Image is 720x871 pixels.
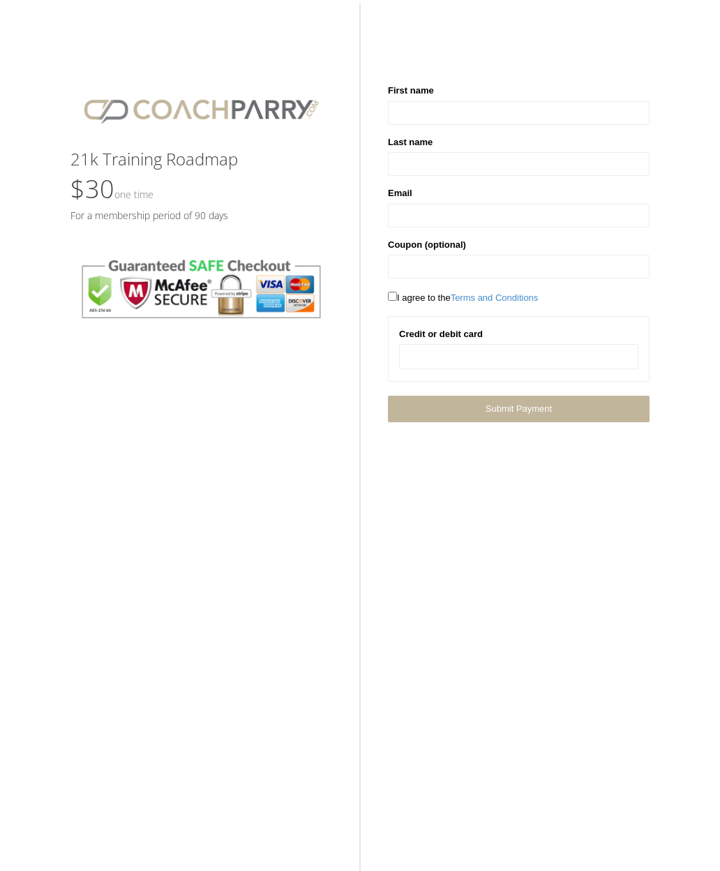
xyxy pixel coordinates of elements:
span: Submit Payment [486,403,552,414]
a: Submit Payment [388,396,650,422]
a: Terms and Conditions [451,292,539,303]
small: One time [114,188,153,201]
label: First name [388,84,434,98]
span: I agree to the [388,292,538,303]
label: Email [388,186,412,200]
img: CPlogo.png [70,84,332,136]
iframe: Secure card payment input frame [408,351,629,363]
h3: 21k Training Roadmap [70,150,332,168]
label: Last name [388,135,433,149]
label: Coupon (optional) [388,238,466,252]
label: Credit or debit card [399,327,483,341]
span: $30 [70,172,153,206]
h5: For a membership period of 90 days [70,210,332,221]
